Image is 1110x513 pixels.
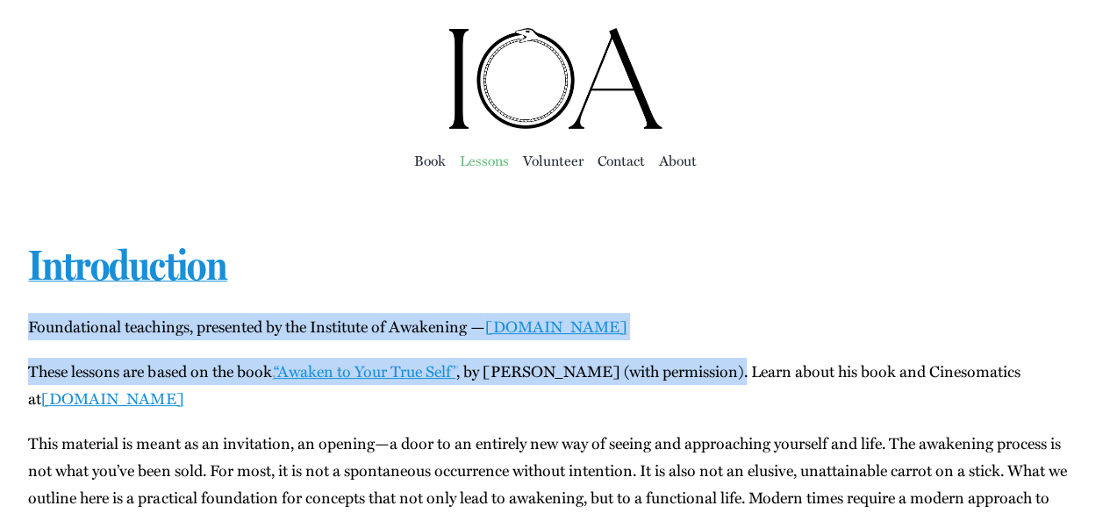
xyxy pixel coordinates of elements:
[28,358,1081,412] p: These lessons are based on the book, , by [PERSON_NAME] (with per­mis­sion). Learn about his book...
[28,240,226,289] a: Introduction
[484,315,627,338] a: [DOMAIN_NAME]
[523,148,584,173] a: Vol­un­teer
[414,148,446,173] a: Book
[28,313,1081,340] p: Foun­da­tion­al teach­ings, pre­sent­ed by the Insti­tute of Awak­en­ing —
[659,148,697,173] a: About
[28,132,1081,188] nav: Main
[598,148,645,173] a: Con­tact
[446,26,665,132] img: Institute of Awakening
[273,360,455,382] a: “Awak­en to Your True Self”
[460,148,509,173] a: Lessons
[446,23,665,46] a: ioa-logo
[41,387,183,410] a: [DOMAIN_NAME]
